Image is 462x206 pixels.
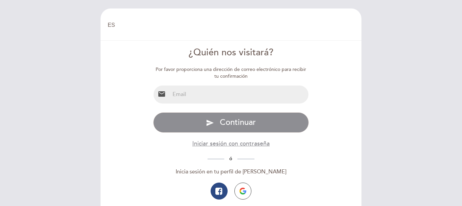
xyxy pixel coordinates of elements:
div: Por favor proporciona una dirección de correo electrónico para recibir tu confirmación [153,66,309,80]
i: email [158,90,166,98]
input: Email [170,86,309,104]
button: Iniciar sesión con contraseña [192,139,270,148]
span: ó [224,156,237,162]
i: send [206,119,214,127]
div: Inicia sesión en tu perfil de [PERSON_NAME] [153,168,309,176]
span: Continuar [220,117,256,127]
img: icon-google.png [239,188,246,194]
div: ¿Quién nos visitará? [153,46,309,59]
button: send Continuar [153,112,309,133]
